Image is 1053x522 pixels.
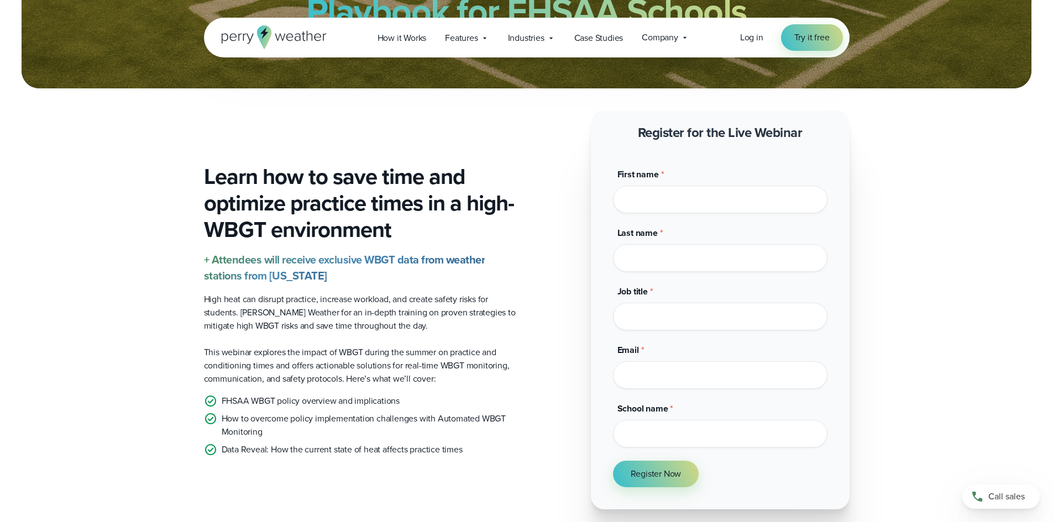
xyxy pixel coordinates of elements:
[617,285,648,298] span: Job title
[368,27,436,49] a: How it Works
[613,461,699,487] button: Register Now
[638,123,803,143] strong: Register for the Live Webinar
[617,402,668,415] span: School name
[565,27,633,49] a: Case Studies
[962,484,1040,509] a: Call sales
[222,443,463,456] p: Data Reveal: How the current state of heat affects practice times
[445,31,478,45] span: Features
[222,412,518,439] p: How to overcome policy implementation challenges with Automated WBGT Monitoring
[740,31,763,44] a: Log in
[204,164,518,243] h3: Learn how to save time and optimize practice times in a high-WBGT environment
[617,168,659,181] span: First name
[222,394,400,408] p: FHSAA WBGT policy overview and implications
[617,344,639,356] span: Email
[378,31,427,45] span: How it Works
[631,467,682,481] span: Register Now
[781,24,843,51] a: Try it free
[204,293,518,333] p: High heat can disrupt practice, increase workload, and create safety risks for students. [PERSON_...
[204,251,485,284] strong: + Attendees will receive exclusive WBGT data from weather stations from [US_STATE]
[794,31,830,44] span: Try it free
[642,31,678,44] span: Company
[574,31,624,45] span: Case Studies
[617,226,658,239] span: Last name
[988,490,1025,503] span: Call sales
[204,346,518,386] p: This webinar explores the impact of WBGT during the summer on practice and conditioning times and...
[508,31,544,45] span: Industries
